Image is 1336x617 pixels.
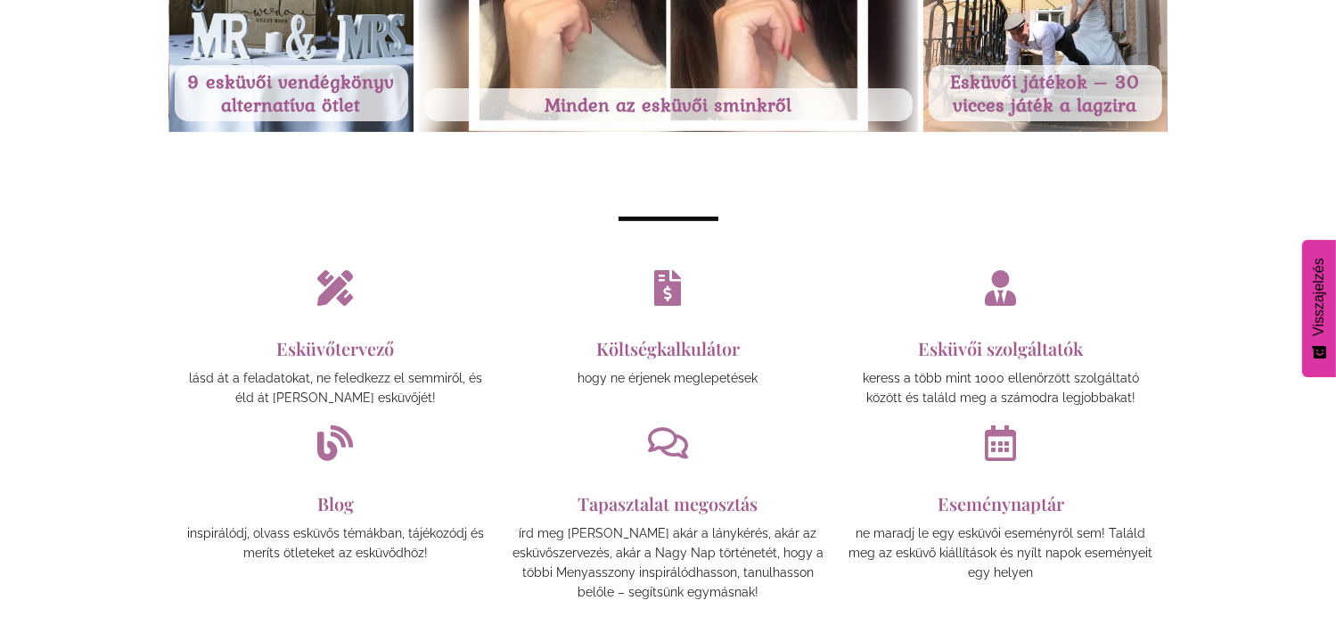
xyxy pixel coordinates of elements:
p: hogy ne érjenek meglepetések [511,368,825,388]
a: Esküvői szolgáltatók [918,336,1083,360]
span: Visszajelzés [1311,258,1327,336]
a: Költségkalkulátor [650,270,685,306]
p: lásd át a feladatokat, ne feledkezz el semmiről, és éld át [PERSON_NAME] esküvőjét! [178,368,493,407]
a: Eseménynaptár [938,491,1064,515]
a: Esküvőtervező [317,270,353,306]
p: keress a több mint 1000 ellenőrzött szolgáltató között és találd meg a számodra legjobbakat! [843,368,1158,407]
button: Visszajelzés - Show survey [1302,240,1336,377]
a: Költségkalkulátor [596,336,740,360]
a: Eseménynaptár [983,425,1019,461]
a: Esküvői szolgáltatók [983,270,1019,306]
a: Esküvőtervező [276,336,394,360]
a: Tapasztalat megosztás [578,491,758,515]
a: Blog [317,425,353,461]
a: Tapasztalat megosztás [650,425,685,461]
p: ne maradj le egy esküvői eseményről sem! Találd meg az esküvő kiállítások és nyílt napok eseménye... [843,523,1158,582]
p: írd meg [PERSON_NAME] akár a lánykérés, akár az esküvőszervezés, akár a Nagy Nap történetét, hogy... [511,523,825,602]
p: inspirálódj, olvass esküvős témákban, tájékozódj és meríts ötleteket az esküvődhöz! [178,523,493,563]
a: Blog [317,491,354,515]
